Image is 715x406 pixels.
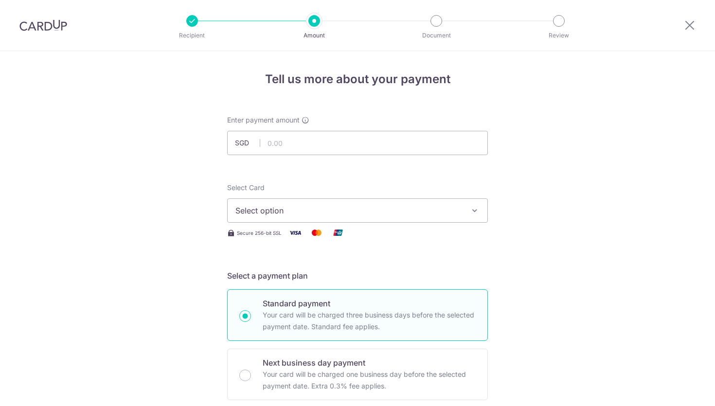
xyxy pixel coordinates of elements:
[263,309,476,333] p: Your card will be charged three business days before the selected payment date. Standard fee appl...
[227,183,265,192] span: translation missing: en.payables.payment_networks.credit_card.summary.labels.select_card
[235,205,462,216] span: Select option
[286,227,305,239] img: Visa
[227,131,488,155] input: 0.00
[400,31,472,40] p: Document
[227,270,488,282] h5: Select a payment plan
[523,31,595,40] p: Review
[19,19,67,31] img: CardUp
[235,138,260,148] span: SGD
[328,227,348,239] img: Union Pay
[227,198,488,223] button: Select option
[227,71,488,88] h4: Tell us more about your payment
[156,31,228,40] p: Recipient
[278,31,350,40] p: Amount
[652,377,705,401] iframe: Opens a widget where you can find more information
[263,298,476,309] p: Standard payment
[263,369,476,392] p: Your card will be charged one business day before the selected payment date. Extra 0.3% fee applies.
[263,357,476,369] p: Next business day payment
[227,115,300,125] span: Enter payment amount
[237,229,282,237] span: Secure 256-bit SSL
[307,227,326,239] img: Mastercard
